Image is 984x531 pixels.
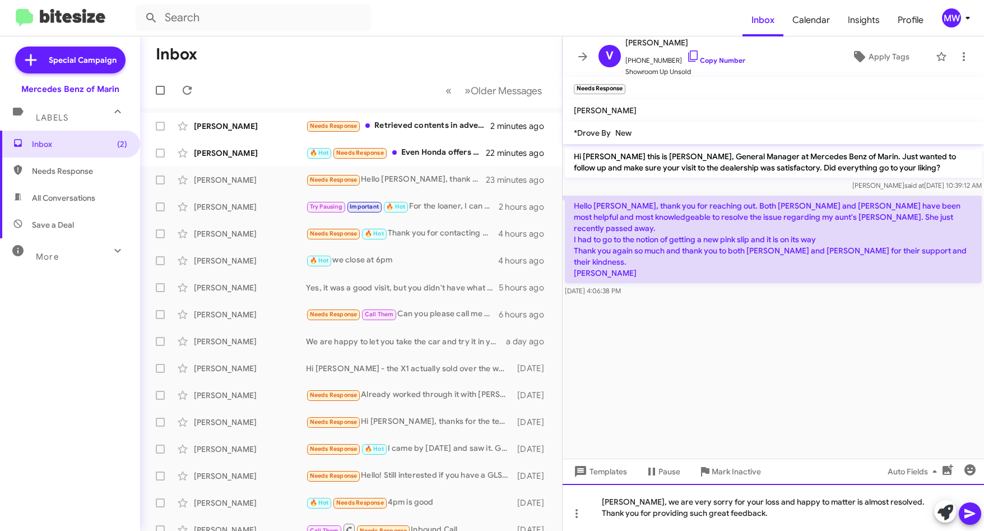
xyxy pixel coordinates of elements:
span: Older Messages [471,85,542,97]
div: we close at 6pm [306,254,498,267]
span: Templates [572,461,627,482]
div: [PERSON_NAME] [194,255,306,266]
small: Needs Response [574,84,625,94]
span: Needs Response [310,230,358,237]
div: 5 hours ago [499,282,553,293]
div: [PERSON_NAME] [194,228,306,239]
div: For the loaner, I can do $1,000 plus tax. The drive off is $4k. let's make this happen! [306,200,499,213]
span: [PERSON_NAME] [625,36,745,49]
h1: Inbox [156,45,197,63]
div: 22 minutes ago [486,147,553,159]
span: 🔥 Hot [365,230,384,237]
div: [DATE] [514,417,553,428]
span: [PERSON_NAME] [574,105,637,116]
button: Templates [563,461,636,482]
div: Hi [PERSON_NAME] - the X1 actually sold over the weekend, sorry! Good luck in your search. [306,363,514,374]
a: Inbox [742,4,783,36]
div: [PERSON_NAME] [194,470,306,482]
div: a day ago [506,336,553,347]
button: MW [932,8,972,27]
span: Needs Response [32,165,127,177]
button: Next [458,79,549,102]
span: Important [350,203,379,210]
span: Needs Response [336,499,384,506]
a: Calendar [783,4,839,36]
div: Hello [PERSON_NAME], thank you for reaching out. Both [PERSON_NAME] and [PERSON_NAME] have been m... [306,173,486,186]
span: [PERSON_NAME] [DATE] 10:39:12 AM [852,181,982,190]
div: [PERSON_NAME] [194,390,306,401]
div: [DATE] [514,363,553,374]
span: Auto Fields [888,461,941,482]
div: [PERSON_NAME] [194,282,306,293]
span: (2) [117,138,127,150]
div: [DATE] [514,444,553,455]
div: [PERSON_NAME] [194,201,306,213]
div: [PERSON_NAME], we are very sorry for your loss and happy to matter is almost resolved. Thank you ... [563,484,984,531]
div: We are happy to let you take the car and try it in your garage. If it doesn't work out because of... [306,336,506,347]
span: More [36,252,59,262]
input: Search [136,4,371,31]
div: 4 hours ago [498,228,553,239]
span: *Drove By [574,128,611,138]
span: Inbox [32,138,127,150]
span: said at [904,181,924,190]
div: Hi [PERSON_NAME], thanks for the text. Before visiting, the lease quote is needed for a 2025 EQS ... [306,415,514,428]
div: Thank you for contacting me. There is nothing you can do at the present moment. I'll be in touch. [306,227,498,240]
div: [DATE] [514,470,553,482]
div: [DATE] [514,390,553,401]
div: Hello! Still interested if you have a GLS450 executive rear and exclusive trim. Let me know [306,469,514,482]
span: All Conversations [32,192,95,204]
button: Apply Tags [829,47,930,67]
p: Hi [PERSON_NAME] this is [PERSON_NAME], General Manager at Mercedes Benz of Marin. Just wanted to... [565,146,982,178]
span: Needs Response [310,418,358,426]
button: Pause [636,461,689,482]
div: 6 hours ago [499,309,553,320]
div: [PERSON_NAME] [194,309,306,320]
div: [PERSON_NAME] [194,336,306,347]
div: MW [942,8,961,27]
a: Special Campaign [15,47,126,73]
span: New [615,128,632,138]
span: [DATE] 4:06:38 PM [565,287,621,295]
div: Can you please call me at [PHONE_NUMBER] [306,308,499,321]
span: Needs Response [310,122,358,130]
span: Pause [658,461,680,482]
div: Even Honda offers CPO leasing! [306,146,486,159]
button: Mark Inactive [689,461,770,482]
span: Apply Tags [869,47,909,67]
div: [PERSON_NAME] [194,147,306,159]
span: Needs Response [310,311,358,318]
span: Needs Response [310,176,358,183]
a: Profile [889,4,932,36]
p: Hello [PERSON_NAME], thank you for reaching out. Both [PERSON_NAME] and [PERSON_NAME] have been m... [565,196,982,283]
span: Save a Deal [32,219,74,230]
span: Showroom Up Unsold [625,66,745,77]
div: [PERSON_NAME] [194,121,306,132]
span: « [445,84,452,98]
div: Retrieved contents in advertently left behind. [306,119,490,132]
div: 4pm is good [306,496,514,509]
span: » [465,84,471,98]
span: 🔥 Hot [386,203,405,210]
span: [PHONE_NUMBER] [625,49,745,66]
div: 2 minutes ago [490,121,553,132]
span: Needs Response [310,445,358,452]
button: Auto Fields [879,461,950,482]
a: Insights [839,4,889,36]
span: 🔥 Hot [310,257,329,264]
div: [PERSON_NAME] [194,174,306,186]
span: V [606,47,614,65]
div: [PERSON_NAME] [194,417,306,428]
div: 4 hours ago [498,255,553,266]
span: Try Pausing [310,203,342,210]
div: Mercedes Benz of Marin [21,84,119,95]
div: Yes, it was a good visit, but you didn't have what I was looking for. Thank you. [306,282,499,293]
div: I came by [DATE] and saw it. Going to pass thanks. [306,442,514,455]
span: 🔥 Hot [310,149,329,156]
div: [PERSON_NAME] [194,363,306,374]
a: Copy Number [686,56,745,64]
